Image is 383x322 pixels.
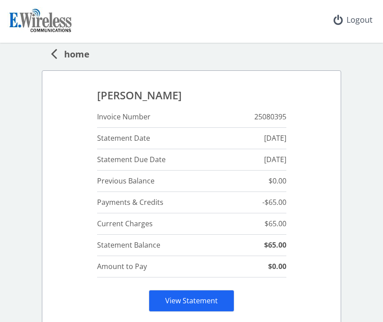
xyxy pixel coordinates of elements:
[97,171,223,192] td: Previous Balance
[165,296,218,306] a: View Statement
[97,128,223,149] td: Statement Date
[97,106,223,128] td: Invoice Number
[97,192,223,213] td: Payments & Credits
[223,213,286,235] td: $65.00
[223,128,286,149] td: [DATE]
[57,45,90,61] span: home
[149,290,234,312] div: View Statement
[97,256,223,277] td: Amount to Pay
[223,256,286,277] td: $0.00
[223,235,286,256] td: $65.00
[223,149,286,171] td: [DATE]
[97,85,286,106] td: [PERSON_NAME]
[97,213,223,235] td: Current Charges
[223,192,286,213] td: -$65.00
[97,149,223,171] td: Statement Due Date
[97,235,223,256] td: Statement Balance
[223,171,286,192] td: $0.00
[223,106,286,128] td: 25080395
